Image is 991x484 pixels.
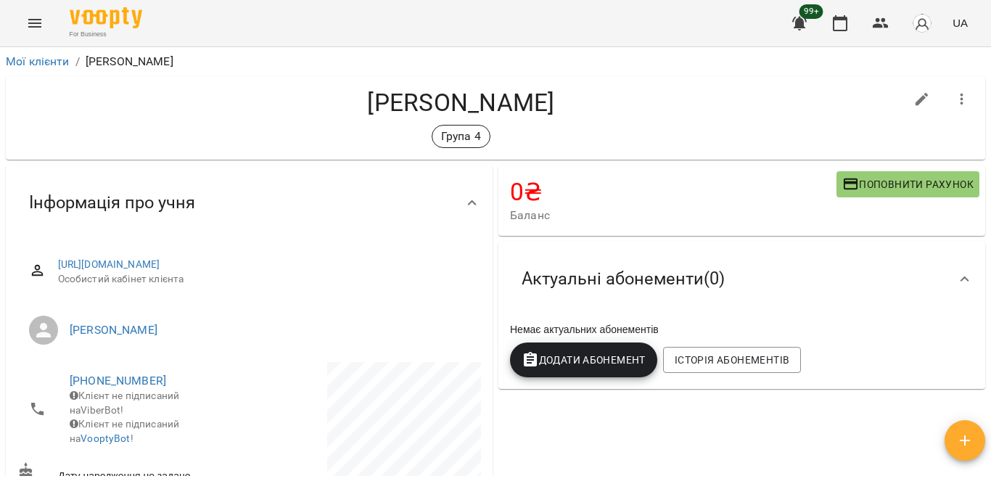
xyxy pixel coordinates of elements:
img: avatar_s.png [912,13,932,33]
button: Поповнити рахунок [836,171,979,197]
button: Додати Абонемент [510,343,657,377]
span: Баланс [510,207,836,224]
h4: [PERSON_NAME] [17,88,905,118]
span: Актуальні абонементи ( 0 ) [522,268,725,290]
img: Voopty Logo [70,7,142,28]
h4: 0 ₴ [510,177,836,207]
a: [URL][DOMAIN_NAME] [58,258,160,270]
span: Клієнт не підписаний на ! [70,418,179,444]
li: / [75,53,80,70]
div: Немає актуальних абонементів [507,319,976,340]
div: Актуальні абонементи(0) [498,242,985,316]
button: UA [947,9,974,36]
span: 99+ [799,4,823,19]
button: Menu [17,6,52,41]
span: Особистий кабінет клієнта [58,272,469,287]
div: Інформація про учня [6,165,493,240]
span: Додати Абонемент [522,351,646,369]
div: Група 4 [432,125,490,148]
nav: breadcrumb [6,53,985,70]
a: Мої клієнти [6,54,70,68]
a: [PHONE_NUMBER] [70,374,166,387]
span: For Business [70,30,142,39]
a: VooptyBot [81,432,130,444]
span: Поповнити рахунок [842,176,974,193]
span: UA [953,15,968,30]
p: Група 4 [441,128,481,145]
span: Інформація про учня [29,192,195,214]
button: Історія абонементів [663,347,801,373]
a: [PERSON_NAME] [70,323,157,337]
span: Історія абонементів [675,351,789,369]
p: [PERSON_NAME] [86,53,173,70]
span: Клієнт не підписаний на ViberBot! [70,390,179,416]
